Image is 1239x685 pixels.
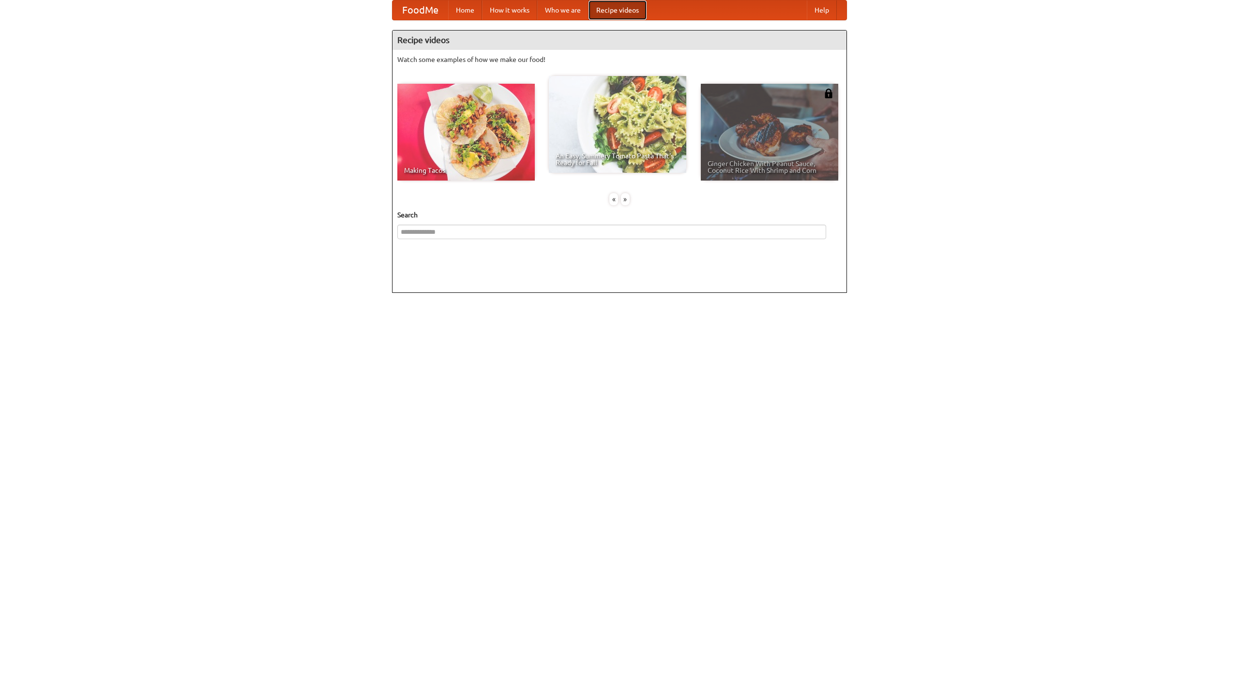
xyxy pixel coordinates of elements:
p: Watch some examples of how we make our food! [397,55,842,64]
span: An Easy, Summery Tomato Pasta That's Ready for Fall [556,152,680,166]
a: Recipe videos [589,0,647,20]
h4: Recipe videos [393,30,846,50]
img: 483408.png [824,89,833,98]
a: Who we are [537,0,589,20]
a: Help [807,0,837,20]
div: » [621,193,630,205]
a: Home [448,0,482,20]
span: Making Tacos [404,167,528,174]
a: Making Tacos [397,84,535,181]
h5: Search [397,210,842,220]
a: An Easy, Summery Tomato Pasta That's Ready for Fall [549,76,686,173]
div: « [609,193,618,205]
a: FoodMe [393,0,448,20]
a: How it works [482,0,537,20]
